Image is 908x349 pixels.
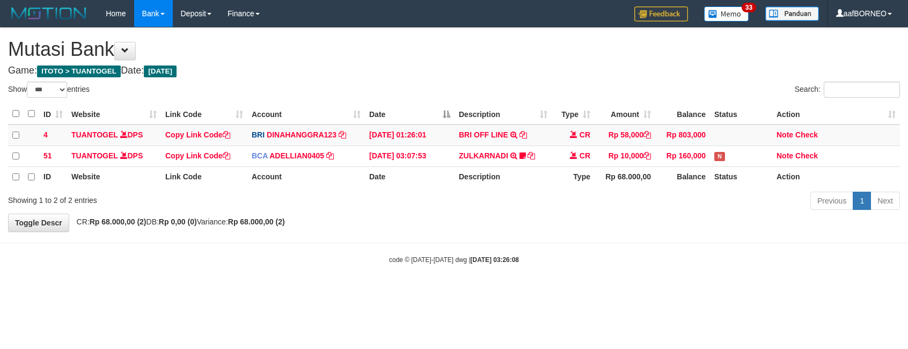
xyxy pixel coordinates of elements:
span: 4 [43,130,48,139]
strong: Rp 68.000,00 (2) [228,217,285,226]
strong: Rp 68.000,00 (2) [90,217,147,226]
a: Previous [810,192,853,210]
td: [DATE] 03:07:53 [365,146,455,166]
a: 1 [853,192,871,210]
td: [DATE] 01:26:01 [365,125,455,146]
a: DINAHANGGRA123 [267,130,336,139]
th: Action: activate to sort column ascending [772,104,900,125]
span: ITOTO > TUANTOGEL [37,66,121,77]
td: DPS [67,146,161,166]
a: Copy BRI OFF LINE to clipboard [519,130,527,139]
h4: Game: Date: [8,66,900,76]
a: Copy Rp 10,000 to clipboard [643,151,651,160]
a: TUANTOGEL [71,151,118,160]
strong: [DATE] 03:26:08 [471,256,519,264]
span: BRI [252,130,265,139]
th: Type: activate to sort column ascending [552,104,595,125]
td: Rp 58,000 [595,125,655,146]
a: ZULKARNADI [459,151,508,160]
th: Balance [655,104,710,125]
span: BCA [252,151,268,160]
th: Amount: activate to sort column ascending [595,104,655,125]
small: code © [DATE]-[DATE] dwg | [389,256,519,264]
img: panduan.png [765,6,819,21]
th: Balance [655,166,710,187]
input: Search: [824,82,900,98]
th: Description: activate to sort column ascending [455,104,552,125]
span: CR [580,130,590,139]
span: CR: DB: Variance: [71,217,285,226]
img: Button%20Memo.svg [704,6,749,21]
a: Copy ZULKARNADI to clipboard [528,151,535,160]
th: Website: activate to sort column ascending [67,104,161,125]
th: Link Code: activate to sort column ascending [161,104,247,125]
a: ADELLIAN0405 [269,151,324,160]
img: Feedback.jpg [634,6,688,21]
select: Showentries [27,82,67,98]
span: [DATE] [144,66,177,77]
h1: Mutasi Bank [8,39,900,60]
label: Search: [795,82,900,98]
a: Next [870,192,900,210]
th: Description [455,166,552,187]
td: Rp 803,000 [655,125,710,146]
span: 33 [742,3,756,12]
th: ID [39,166,67,187]
img: MOTION_logo.png [8,5,90,21]
th: Link Code [161,166,247,187]
span: Has Note [714,152,725,161]
span: 51 [43,151,52,160]
th: Rp 68.000,00 [595,166,655,187]
a: Copy ADELLIAN0405 to clipboard [326,151,334,160]
a: Note [777,151,793,160]
a: TUANTOGEL [71,130,118,139]
a: Check [795,130,818,139]
th: Website [67,166,161,187]
th: Type [552,166,595,187]
a: Check [795,151,818,160]
a: BRI OFF LINE [459,130,508,139]
th: Action [772,166,900,187]
th: Status [710,166,772,187]
td: DPS [67,125,161,146]
td: Rp 10,000 [595,146,655,166]
label: Show entries [8,82,90,98]
a: Copy DINAHANGGRA123 to clipboard [339,130,346,139]
a: Toggle Descr [8,214,69,232]
th: Status [710,104,772,125]
span: CR [580,151,590,160]
th: Account [247,166,365,187]
a: Copy Link Code [165,130,230,139]
a: Copy Link Code [165,151,230,160]
th: Date: activate to sort column descending [365,104,455,125]
th: Date [365,166,455,187]
a: Copy Rp 58,000 to clipboard [643,130,651,139]
td: Rp 160,000 [655,146,710,166]
a: Note [777,130,793,139]
div: Showing 1 to 2 of 2 entries [8,191,370,206]
strong: Rp 0,00 (0) [159,217,197,226]
th: Account: activate to sort column ascending [247,104,365,125]
th: ID: activate to sort column ascending [39,104,67,125]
